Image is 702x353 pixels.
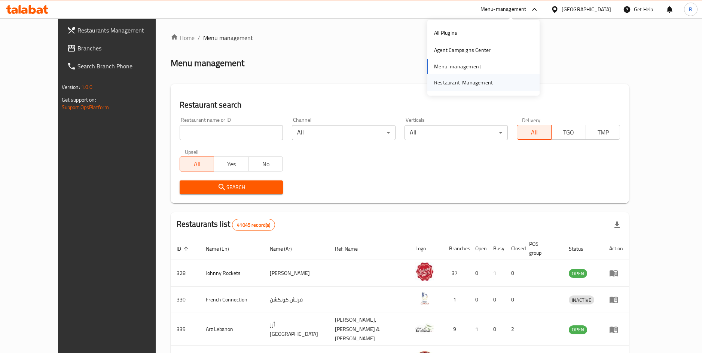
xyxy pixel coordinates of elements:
[185,149,199,154] label: Upsell
[569,269,587,278] div: OPEN
[171,260,200,287] td: 328
[77,62,169,71] span: Search Branch Phone
[217,159,245,170] span: Yes
[609,269,623,278] div: Menu
[551,125,586,140] button: TGO
[415,262,434,281] img: Johnny Rockets
[200,260,264,287] td: Johnny Rockets
[248,157,283,171] button: No
[251,159,280,170] span: No
[569,269,587,278] span: OPEN
[520,127,549,138] span: All
[214,157,248,171] button: Yes
[61,21,175,39] a: Restaurants Management
[589,127,617,138] span: TMP
[171,287,200,313] td: 330
[232,219,275,231] div: Total records count
[487,237,505,260] th: Busy
[505,287,523,313] td: 0
[469,287,487,313] td: 0
[469,260,487,287] td: 0
[62,102,109,112] a: Support.OpsPlatform
[608,216,626,234] div: Export file
[569,325,587,334] div: OPEN
[586,125,620,140] button: TMP
[443,237,469,260] th: Branches
[264,287,329,313] td: فرنش كونكشن
[62,95,96,105] span: Get support on:
[200,313,264,346] td: Arz Lebanon
[203,33,253,42] span: Menu management
[443,287,469,313] td: 1
[292,125,395,140] div: All
[183,159,211,170] span: All
[562,5,611,13] div: [GEOGRAPHIC_DATA]
[232,222,275,229] span: 41045 record(s)
[487,313,505,346] td: 0
[555,127,583,138] span: TGO
[77,26,169,35] span: Restaurants Management
[505,260,523,287] td: 0
[206,244,239,253] span: Name (En)
[569,325,587,334] span: OPEN
[81,82,93,92] span: 1.0.0
[469,313,487,346] td: 1
[409,237,443,260] th: Logo
[522,117,541,123] label: Delivery
[177,244,191,253] span: ID
[505,237,523,260] th: Closed
[415,319,434,337] img: Arz Lebanon
[77,44,169,53] span: Branches
[171,33,195,42] a: Home
[434,29,457,37] div: All Plugins
[61,39,175,57] a: Branches
[186,183,277,192] span: Search
[62,82,80,92] span: Version:
[487,287,505,313] td: 0
[443,313,469,346] td: 9
[689,5,692,13] span: R
[434,46,491,54] div: Agent Campaigns Center
[603,237,629,260] th: Action
[200,287,264,313] td: French Connection
[569,244,593,253] span: Status
[529,239,554,257] span: POS group
[405,125,508,140] div: All
[171,33,629,42] nav: breadcrumb
[609,295,623,304] div: Menu
[270,244,302,253] span: Name (Ar)
[180,99,620,111] h2: Restaurant search
[177,219,275,231] h2: Restaurants list
[487,260,505,287] td: 1
[180,125,283,140] input: Search for restaurant name or ID..
[180,180,283,194] button: Search
[569,296,594,304] span: INACTIVE
[180,157,214,171] button: All
[480,5,526,14] div: Menu-management
[171,313,200,346] td: 339
[505,313,523,346] td: 2
[335,244,367,253] span: Ref. Name
[171,57,244,69] h2: Menu management
[198,33,200,42] li: /
[609,325,623,334] div: Menu
[434,78,493,87] div: Restaurant-Management
[469,237,487,260] th: Open
[415,289,434,307] img: French Connection
[264,313,329,346] td: أرز [GEOGRAPHIC_DATA]
[517,125,552,140] button: All
[443,260,469,287] td: 37
[61,57,175,75] a: Search Branch Phone
[329,313,409,346] td: [PERSON_NAME],[PERSON_NAME] & [PERSON_NAME]
[264,260,329,287] td: [PERSON_NAME]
